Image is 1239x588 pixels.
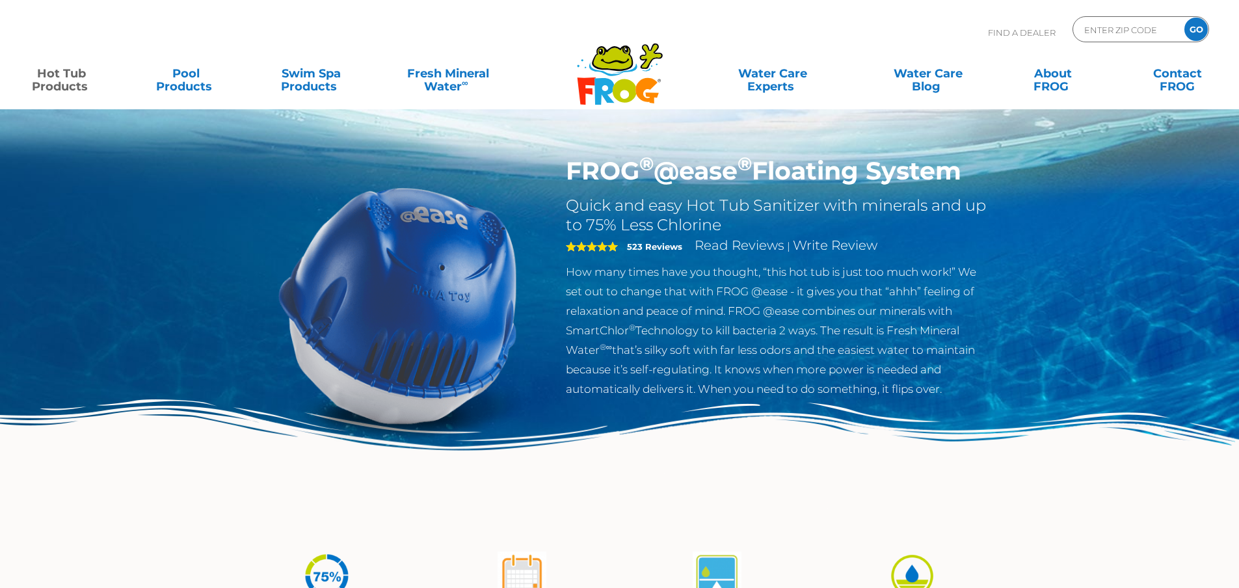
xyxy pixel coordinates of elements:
a: AboutFROG [1004,60,1101,87]
a: PoolProducts [138,60,235,87]
a: ContactFROG [1129,60,1226,87]
sup: ® [639,152,654,175]
strong: 523 Reviews [627,241,682,252]
img: hot-tub-product-atease-system.png [249,156,547,454]
input: GO [1184,18,1208,41]
a: Fresh MineralWater∞ [387,60,509,87]
h2: Quick and easy Hot Tub Sanitizer with minerals and up to 75% Less Chlorine [566,196,991,235]
a: Water CareBlog [879,60,976,87]
span: 5 [566,241,618,252]
span: | [787,240,790,252]
sup: ® [738,152,752,175]
p: How many times have you thought, “this hot tub is just too much work!” We set out to change that ... [566,262,991,399]
a: Write Review [793,237,877,253]
h1: FROG @ease Floating System [566,156,991,186]
sup: ∞ [462,77,468,88]
a: Swim SpaProducts [263,60,360,87]
sup: ® [629,323,635,332]
a: Water CareExperts [694,60,851,87]
img: Frog Products Logo [570,26,670,105]
a: Read Reviews [695,237,784,253]
sup: ®∞ [600,342,612,352]
a: Hot TubProducts [13,60,110,87]
p: Find A Dealer [988,16,1056,49]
